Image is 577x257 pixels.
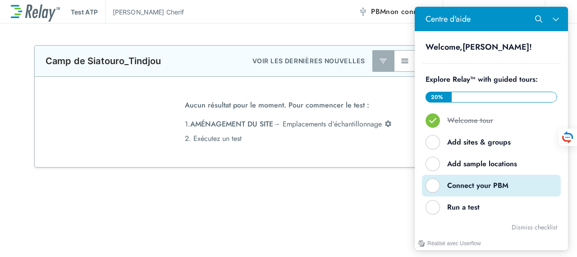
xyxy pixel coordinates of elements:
[355,3,435,21] button: PBMnon connecté
[113,8,165,16] font: [PERSON_NAME]
[358,7,367,16] img: Icône hors ligne
[185,119,190,129] font: 1.
[273,119,382,129] font: → Emplacements d'échantillonnage
[71,8,98,16] font: Test ATP
[11,2,60,22] img: Relais LuminUltra
[384,120,392,128] img: Icône Paramètres
[371,6,386,17] font: PBM
[252,57,365,65] font: VOIR LES DERNIÈRES NOUVELLES
[185,133,242,144] font: 2. Exécutez un test
[185,100,369,110] font: Aucun résultat pour le moment. Pour commencer le test :
[386,6,432,17] font: non connecté
[553,3,566,20] button: Menu principal
[553,3,566,20] img: Icône de tiroir
[166,8,184,16] font: Cherif
[379,56,388,65] img: Dernier
[46,56,161,66] font: Camp de Siatouro_Tindjou
[190,119,273,129] font: AMÉNAGEMENT DU SITE
[415,7,568,250] iframe: Centre de ressources
[400,56,409,65] img: Tout voir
